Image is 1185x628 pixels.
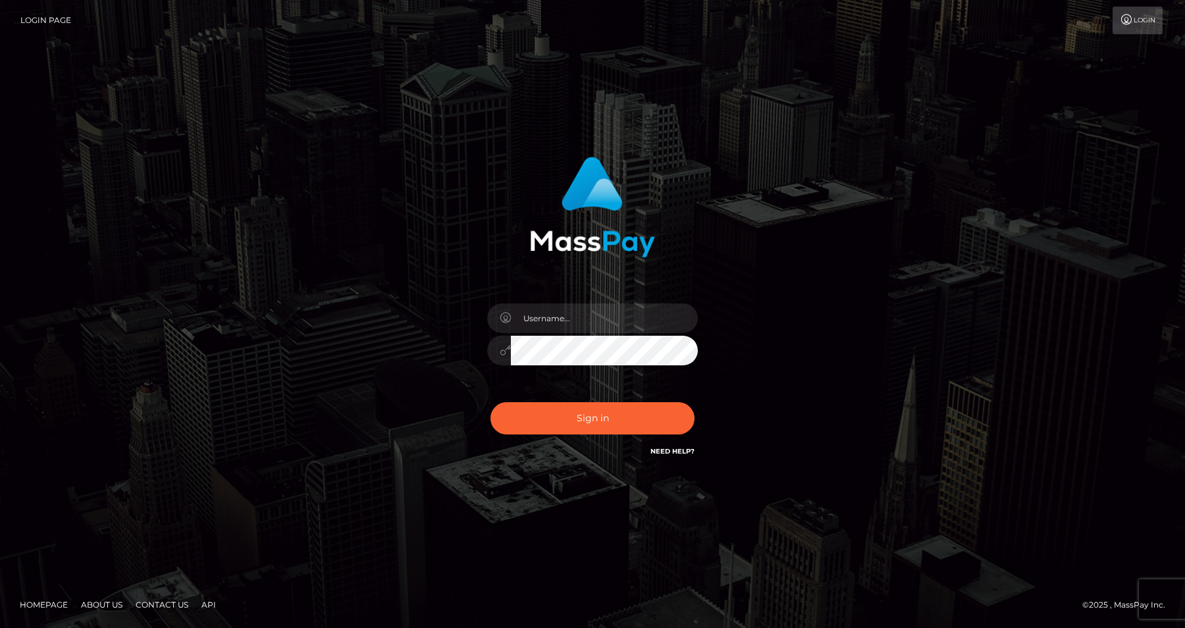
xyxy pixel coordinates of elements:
[196,594,221,615] a: API
[650,447,695,456] a: Need Help?
[130,594,194,615] a: Contact Us
[1082,598,1175,612] div: © 2025 , MassPay Inc.
[511,303,698,333] input: Username...
[530,157,655,257] img: MassPay Login
[1113,7,1163,34] a: Login
[490,402,695,434] button: Sign in
[76,594,128,615] a: About Us
[14,594,73,615] a: Homepage
[20,7,71,34] a: Login Page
